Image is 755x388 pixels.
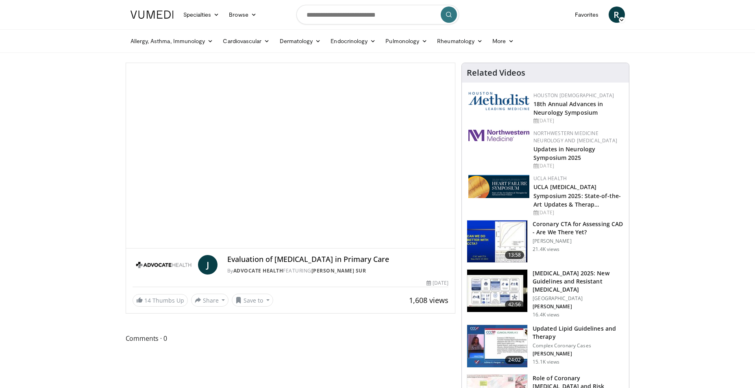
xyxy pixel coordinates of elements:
p: [PERSON_NAME] [533,303,624,310]
img: Advocate Health [133,255,195,275]
button: Save to [232,294,273,307]
img: VuMedi Logo [131,11,174,19]
a: [PERSON_NAME] Sur [311,267,366,274]
img: 280bcb39-0f4e-42eb-9c44-b41b9262a277.150x105_q85_crop-smart_upscale.jpg [467,270,527,312]
a: Houston [DEMOGRAPHIC_DATA] [533,92,614,99]
img: 2a462fb6-9365-492a-ac79-3166a6f924d8.png.150x105_q85_autocrop_double_scale_upscale_version-0.2.jpg [468,130,529,141]
a: Endocrinology [326,33,381,49]
a: J [198,255,218,275]
button: Share [191,294,229,307]
a: 24:02 Updated Lipid Guidelines and Therapy Complex Coronary Cases [PERSON_NAME] 15.1K views [467,325,624,368]
span: 24:02 [505,356,524,364]
a: UCLA Health [533,175,567,182]
div: [DATE] [426,279,448,287]
div: [DATE] [533,209,622,216]
a: Rheumatology [432,33,487,49]
a: UCLA [MEDICAL_DATA] Symposium 2025: State-of-the-Art Updates & Therap… [533,183,621,208]
span: 42:56 [505,301,524,309]
a: Cardiovascular [218,33,274,49]
a: 14 Thumbs Up [133,294,188,307]
h3: [MEDICAL_DATA] 2025: New Guidelines and Resistant [MEDICAL_DATA] [533,269,624,294]
img: 77f671eb-9394-4acc-bc78-a9f077f94e00.150x105_q85_crop-smart_upscale.jpg [467,325,527,367]
img: 34b2b9a4-89e5-4b8c-b553-8a638b61a706.150x105_q85_crop-smart_upscale.jpg [467,220,527,263]
a: Dermatology [275,33,326,49]
a: Updates in Neurology Symposium 2025 [533,145,595,161]
a: Advocate Health [233,267,283,274]
p: Complex Coronary Cases [533,342,624,349]
h3: Updated Lipid Guidelines and Therapy [533,325,624,341]
a: 13:58 Coronary CTA for Assessing CAD - Are We There Yet? [PERSON_NAME] 21.4K views [467,220,624,263]
a: Browse [224,7,261,23]
span: Comments 0 [126,333,456,344]
div: [DATE] [533,117,622,124]
h4: Related Videos [467,68,525,78]
p: [PERSON_NAME] [533,238,624,244]
video-js: Video Player [126,63,455,248]
span: 1,608 views [409,295,448,305]
p: 15.1K views [533,359,559,365]
img: 0682476d-9aca-4ba2-9755-3b180e8401f5.png.150x105_q85_autocrop_double_scale_upscale_version-0.2.png [468,175,529,198]
a: Favorites [570,7,604,23]
a: Allergy, Asthma, Immunology [126,33,218,49]
input: Search topics, interventions [296,5,459,24]
a: 18th Annual Advances in Neurology Symposium [533,100,603,116]
p: [PERSON_NAME] [533,351,624,357]
p: 21.4K views [533,246,559,253]
div: [DATE] [533,162,622,170]
a: More [487,33,519,49]
a: Pulmonology [381,33,432,49]
p: [GEOGRAPHIC_DATA] [533,295,624,302]
span: 13:58 [505,251,524,259]
span: 14 [144,296,151,304]
p: 16.4K views [533,312,559,318]
h4: Evaluation of [MEDICAL_DATA] in Primary Care [227,255,448,264]
a: Northwestern Medicine Neurology and [MEDICAL_DATA] [533,130,617,144]
a: 42:56 [MEDICAL_DATA] 2025: New Guidelines and Resistant [MEDICAL_DATA] [GEOGRAPHIC_DATA] [PERSON_... [467,269,624,318]
img: 5e4488cc-e109-4a4e-9fd9-73bb9237ee91.png.150x105_q85_autocrop_double_scale_upscale_version-0.2.png [468,92,529,110]
div: By FEATURING [227,267,448,275]
h3: Coronary CTA for Assessing CAD - Are We There Yet? [533,220,624,236]
a: Specialties [178,7,224,23]
a: R [609,7,625,23]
